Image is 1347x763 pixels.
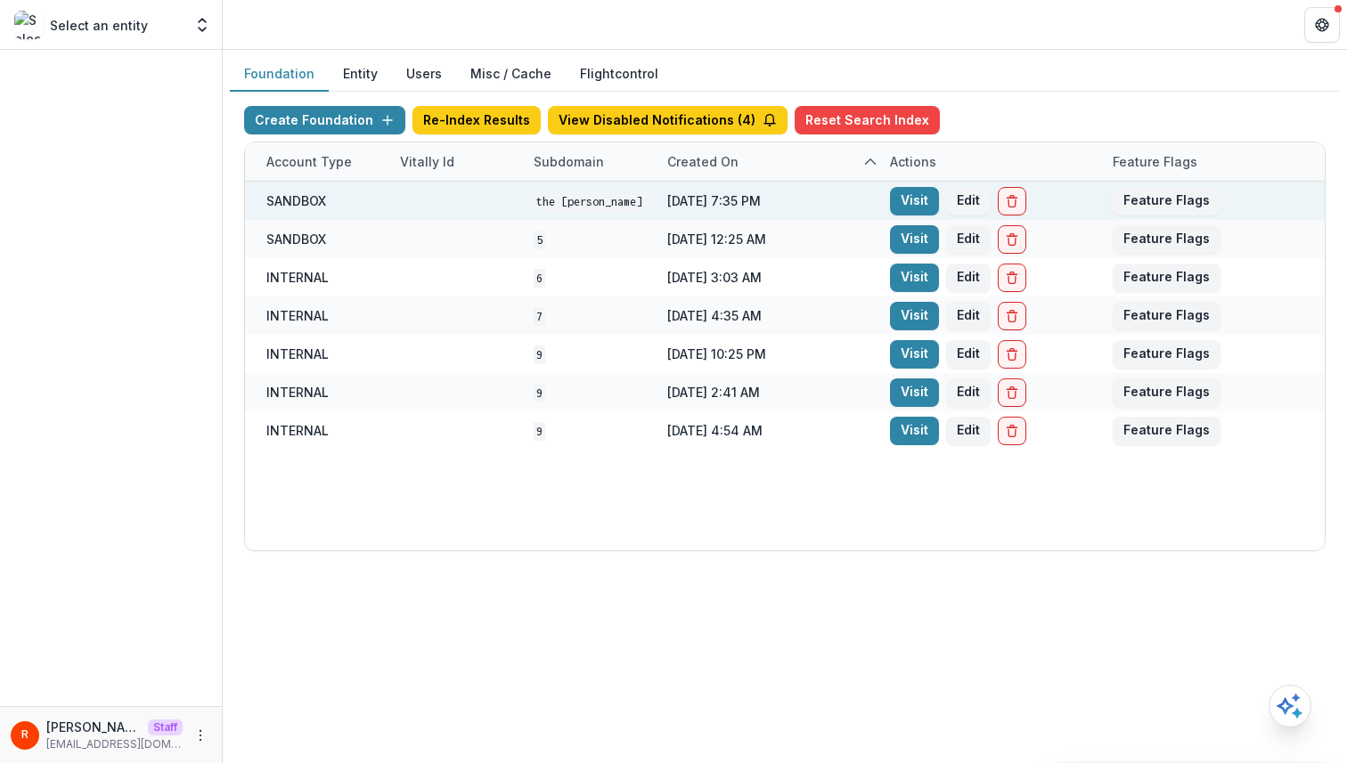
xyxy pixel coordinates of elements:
[998,187,1026,215] button: Delete Foundation
[1102,142,1325,181] div: Feature Flags
[266,383,329,402] div: INTERNAL
[46,718,141,736] p: [PERSON_NAME]
[946,302,991,330] button: Edit
[534,231,545,249] code: 5
[946,187,991,215] button: Edit
[456,57,566,92] button: Misc / Cache
[1113,187,1220,215] button: Feature Flags
[657,142,879,181] div: Created on
[148,719,183,735] p: Staff
[1113,302,1220,330] button: Feature Flags
[657,373,879,411] div: [DATE] 2:41 AM
[190,7,215,43] button: Open entity switcher
[534,422,545,441] code: 9
[946,264,991,292] button: Edit
[329,57,392,92] button: Entity
[879,152,947,171] div: Actions
[266,230,326,248] div: SANDBOX
[534,345,545,364] code: 9
[890,302,939,330] a: Visit
[998,264,1026,292] button: Delete Foundation
[266,306,329,325] div: INTERNAL
[879,142,1102,181] div: Actions
[50,16,148,35] p: Select an entity
[946,417,991,445] button: Edit
[266,421,329,440] div: INTERNAL
[890,225,939,254] a: Visit
[389,142,523,181] div: Vitally Id
[946,378,991,407] button: Edit
[266,268,329,287] div: INTERNAL
[657,296,879,335] div: [DATE] 4:35 AM
[998,340,1026,369] button: Delete Foundation
[946,225,991,254] button: Edit
[890,340,939,369] a: Visit
[890,417,939,445] a: Visit
[998,302,1026,330] button: Delete Foundation
[998,417,1026,445] button: Delete Foundation
[534,307,545,326] code: 7
[1269,685,1311,727] button: Open AI Assistant
[890,264,939,292] a: Visit
[14,11,43,39] img: Select an entity
[795,106,940,134] button: Reset Search Index
[548,106,788,134] button: View Disabled Notifications (4)
[21,729,29,741] div: Raj
[534,192,820,211] code: The [PERSON_NAME] Foundation Workflow Sandbox
[46,736,183,752] p: [EMAIL_ADDRESS][DOMAIN_NAME]
[523,152,615,171] div: Subdomain
[890,187,939,215] a: Visit
[256,142,389,181] div: Account Type
[230,57,329,92] button: Foundation
[657,220,879,258] div: [DATE] 12:25 AM
[190,725,211,746] button: More
[657,182,879,220] div: [DATE] 7:35 PM
[266,191,326,210] div: SANDBOX
[1102,152,1208,171] div: Feature Flags
[534,384,545,402] code: 9
[998,378,1026,407] button: Delete Foundation
[523,142,657,181] div: Subdomain
[1113,225,1220,254] button: Feature Flags
[657,152,749,171] div: Created on
[392,57,456,92] button: Users
[998,225,1026,254] button: Delete Foundation
[534,269,545,288] code: 6
[580,64,658,83] a: Flightcontrol
[946,340,991,369] button: Edit
[1113,340,1220,369] button: Feature Flags
[657,335,879,373] div: [DATE] 10:25 PM
[657,258,879,296] div: [DATE] 3:03 AM
[389,152,465,171] div: Vitally Id
[244,106,405,134] button: Create Foundation
[1113,264,1220,292] button: Feature Flags
[412,106,541,134] button: Re-Index Results
[266,345,329,363] div: INTERNAL
[1304,7,1340,43] button: Get Help
[657,411,879,450] div: [DATE] 4:54 AM
[1113,417,1220,445] button: Feature Flags
[256,152,363,171] div: Account Type
[890,378,939,407] a: Visit
[1113,378,1220,407] button: Feature Flags
[863,155,878,169] svg: sorted ascending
